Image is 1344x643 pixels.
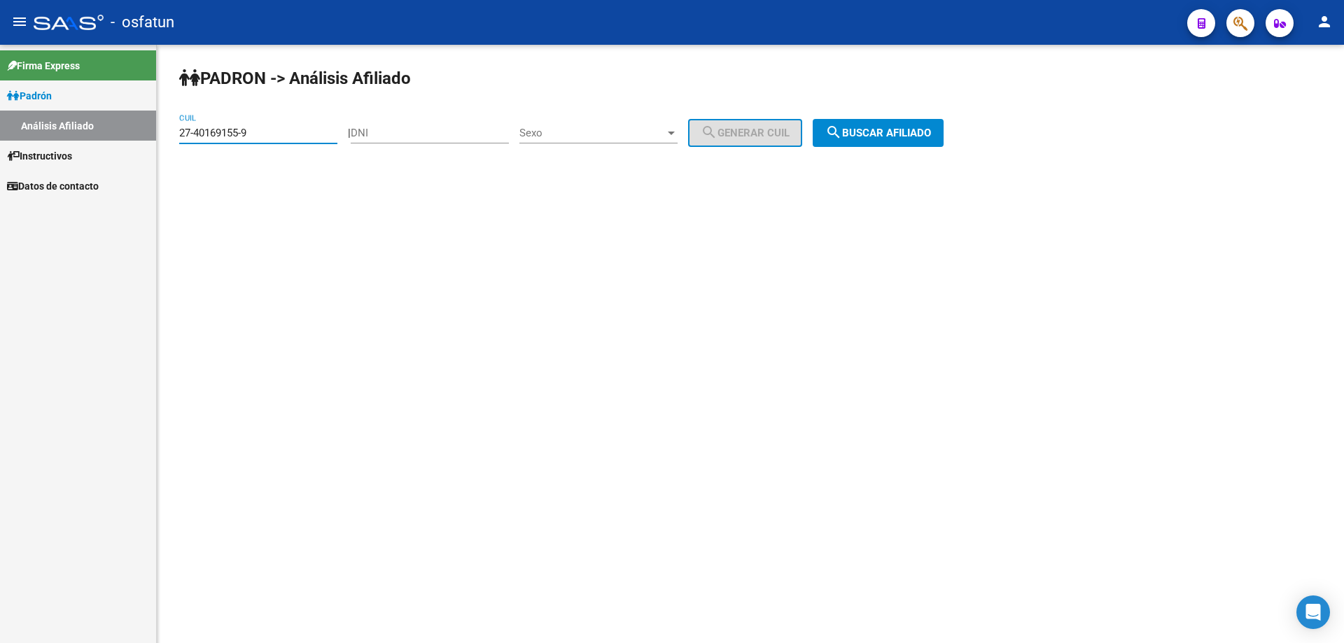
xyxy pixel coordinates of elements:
button: Buscar afiliado [813,119,944,147]
span: Buscar afiliado [825,127,931,139]
mat-icon: person [1316,13,1333,30]
div: Open Intercom Messenger [1296,595,1330,629]
span: Padrón [7,88,52,104]
span: Sexo [519,127,665,139]
span: Generar CUIL [701,127,790,139]
span: Firma Express [7,58,80,73]
div: | [348,127,813,139]
span: Instructivos [7,148,72,164]
mat-icon: search [701,124,717,141]
button: Generar CUIL [688,119,802,147]
mat-icon: search [825,124,842,141]
strong: PADRON -> Análisis Afiliado [179,69,411,88]
mat-icon: menu [11,13,28,30]
span: Datos de contacto [7,178,99,194]
span: - osfatun [111,7,174,38]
